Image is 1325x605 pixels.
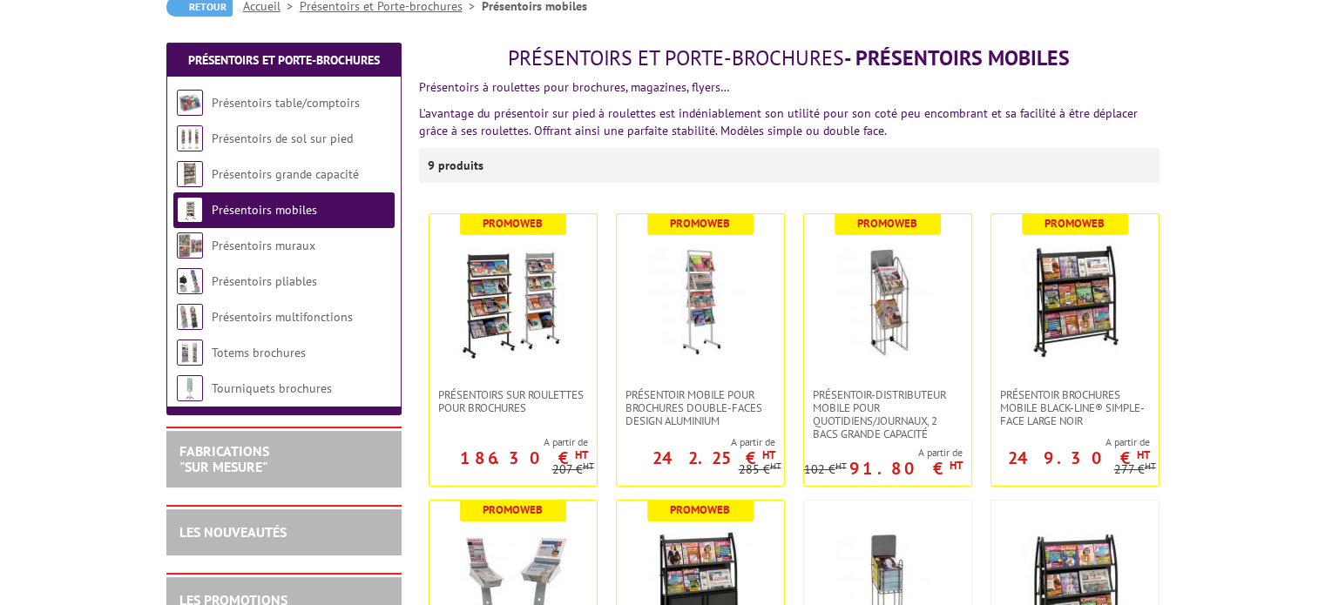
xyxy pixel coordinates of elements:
[1008,453,1150,463] p: 249.30 €
[483,216,543,231] b: Promoweb
[670,502,730,517] b: Promoweb
[552,463,594,476] p: 207 €
[212,309,353,325] a: Présentoirs multifonctions
[1000,388,1150,427] span: Présentoir Brochures mobile Black-Line® simple-face large noir
[177,232,203,259] img: Présentoirs muraux
[452,240,574,362] img: Présentoirs sur roulettes pour brochures
[1145,460,1156,472] sup: HT
[212,238,315,253] a: Présentoirs muraux
[177,268,203,294] img: Présentoirs pliables
[1014,240,1136,362] img: Présentoir Brochures mobile Black-Line® simple-face large noir
[429,435,588,449] span: A partir de
[1044,216,1105,231] b: Promoweb
[212,345,306,360] a: Totems brochures
[419,47,1159,70] h1: - Présentoirs mobiles
[177,197,203,223] img: Présentoirs mobiles
[179,442,269,475] a: FABRICATIONS"Sur Mesure"
[739,463,781,476] p: 285 €
[950,458,963,473] sup: HT
[991,388,1159,427] a: Présentoir Brochures mobile Black-Line® simple-face large noir
[804,388,971,440] a: Présentoir-distributeur mobile pour quotidiens/journaux, 2 bacs grande capacité
[428,148,493,183] p: 9 produits
[508,44,844,71] span: Présentoirs et Porte-brochures
[813,388,963,440] span: Présentoir-distributeur mobile pour quotidiens/journaux, 2 bacs grande capacité
[177,125,203,151] img: Présentoirs de sol sur pied
[991,435,1150,449] span: A partir de
[804,463,847,476] p: 102 €
[483,502,543,517] b: Promoweb
[617,435,775,449] span: A partir de
[212,131,353,146] a: Présentoirs de sol sur pied
[849,463,963,474] p: 91.80 €
[177,304,203,330] img: Présentoirs multifonctions
[857,216,917,231] b: Promoweb
[804,446,963,460] span: A partir de
[1137,447,1150,462] sup: HT
[177,375,203,401] img: Tourniquets brochures
[835,460,847,472] sup: HT
[639,240,761,362] img: Présentoir mobile pour brochures double-faces Design aluminium
[1114,463,1156,476] p: 277 €
[177,161,203,187] img: Présentoirs grande capacité
[625,388,775,427] span: Présentoir mobile pour brochures double-faces Design aluminium
[617,388,784,427] a: Présentoir mobile pour brochures double-faces Design aluminium
[212,166,359,182] a: Présentoirs grande capacité
[179,523,287,541] a: LES NOUVEAUTÉS
[177,90,203,116] img: Présentoirs table/comptoirs
[762,447,775,462] sup: HT
[575,447,588,462] sup: HT
[583,460,594,472] sup: HT
[419,104,1159,139] p: L’avantage du présentoir sur pied à roulettes est indéniablement son utilité pour son coté peu en...
[212,202,317,218] a: Présentoirs mobiles
[177,339,203,366] img: Totems brochures
[652,453,775,463] p: 242.25 €
[770,460,781,472] sup: HT
[212,380,332,396] a: Tourniquets brochures
[419,78,1159,96] p: Présentoirs à roulettes pour brochures, magazines, flyers…
[460,453,588,463] p: 186.30 €
[212,273,317,289] a: Présentoirs pliables
[212,95,360,111] a: Présentoirs table/comptoirs
[438,388,588,414] span: Présentoirs sur roulettes pour brochures
[429,388,597,414] a: Présentoirs sur roulettes pour brochures
[827,240,949,362] img: Présentoir-distributeur mobile pour quotidiens/journaux, 2 bacs grande capacité
[188,52,380,68] a: Présentoirs et Porte-brochures
[670,216,730,231] b: Promoweb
